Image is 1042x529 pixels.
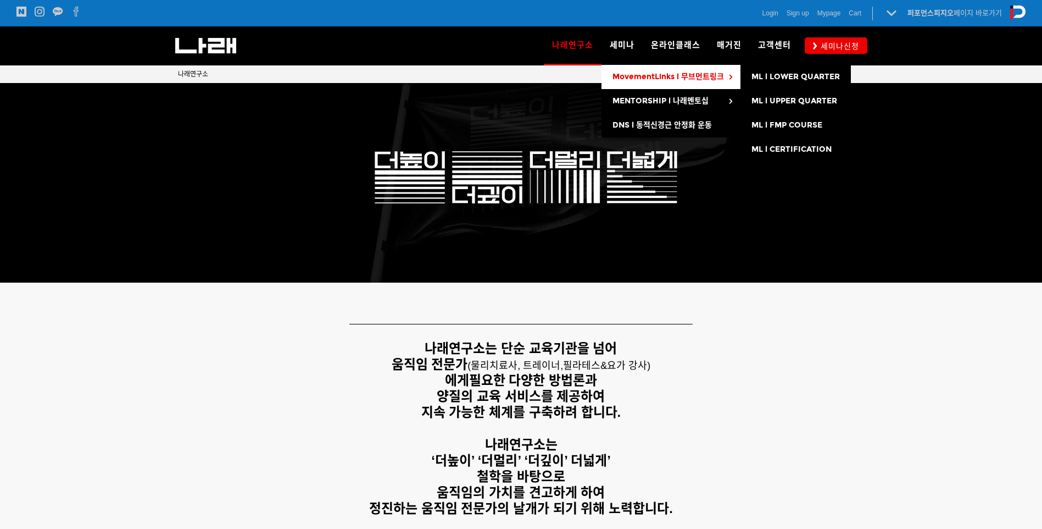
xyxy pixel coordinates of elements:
[431,453,611,468] strong: ‘더높이’ ‘더멀리’ ‘더깊이’ 더넓게’
[750,26,799,65] a: 고객센터
[610,40,634,50] span: 세미나
[643,26,709,65] a: 온라인클래스
[612,120,712,130] span: DNS l 동적신경근 안정화 운동
[817,8,841,19] a: Mypage
[740,89,851,113] a: ML l UPPER QUARTER
[467,360,563,371] span: (
[469,373,597,388] strong: 필요한 다양한 방법론과
[544,26,601,65] a: 나래연구소
[740,137,851,162] a: ML l CERTIFICATION
[477,469,565,484] strong: 철학을 바탕으로
[421,405,621,420] strong: 지속 가능한 체계를 구축하려 합니다.
[552,36,593,54] span: 나래연구소
[751,96,837,106] span: ML l UPPER QUARTER
[907,9,1002,17] a: 퍼포먼스피지오페이지 바로가기
[485,437,558,452] strong: 나래연구소는
[612,72,724,81] span: MovementLinks l 무브먼트링크
[762,8,778,19] a: Login
[751,120,822,130] span: ML l FMP COURSE
[601,26,643,65] a: 세미나
[612,96,709,106] span: MENTORSHIP l 나래멘토십
[601,89,740,113] a: MENTORSHIP l 나래멘토십
[717,40,742,50] span: 매거진
[709,26,750,65] a: 매거진
[178,70,208,78] span: 나래연구소
[392,357,468,372] strong: 움직임 전문가
[740,65,851,89] a: ML l LOWER QUARTER
[907,9,954,17] strong: 퍼포먼스피지오
[471,360,563,371] span: 물리치료사, 트레이너,
[437,389,605,404] strong: 양질의 교육 서비스를 제공하여
[758,40,791,50] span: 고객센터
[445,373,469,388] strong: 에게
[437,485,605,500] strong: 움직임의 가치를 견고하게 하여
[849,8,861,19] a: Cart
[805,37,867,53] a: 세미나신청
[751,72,840,81] span: ML l LOWER QUARTER
[425,341,617,356] strong: 나래연구소는 단순 교육기관을 넘어
[178,69,208,80] a: 나래연구소
[651,40,700,50] span: 온라인클래스
[817,41,859,52] span: 세미나신청
[563,360,650,371] span: 필라테스&요가 강사)
[601,65,740,89] a: MovementLinks l 무브먼트링크
[601,113,740,137] a: DNS l 동적신경근 안정화 운동
[787,8,809,19] a: Sign up
[751,145,832,154] span: ML l CERTIFICATION
[369,501,673,516] strong: 정진하는 움직임 전문가의 날개가 되기 위해 노력합니다.
[740,113,851,137] a: ML l FMP COURSE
